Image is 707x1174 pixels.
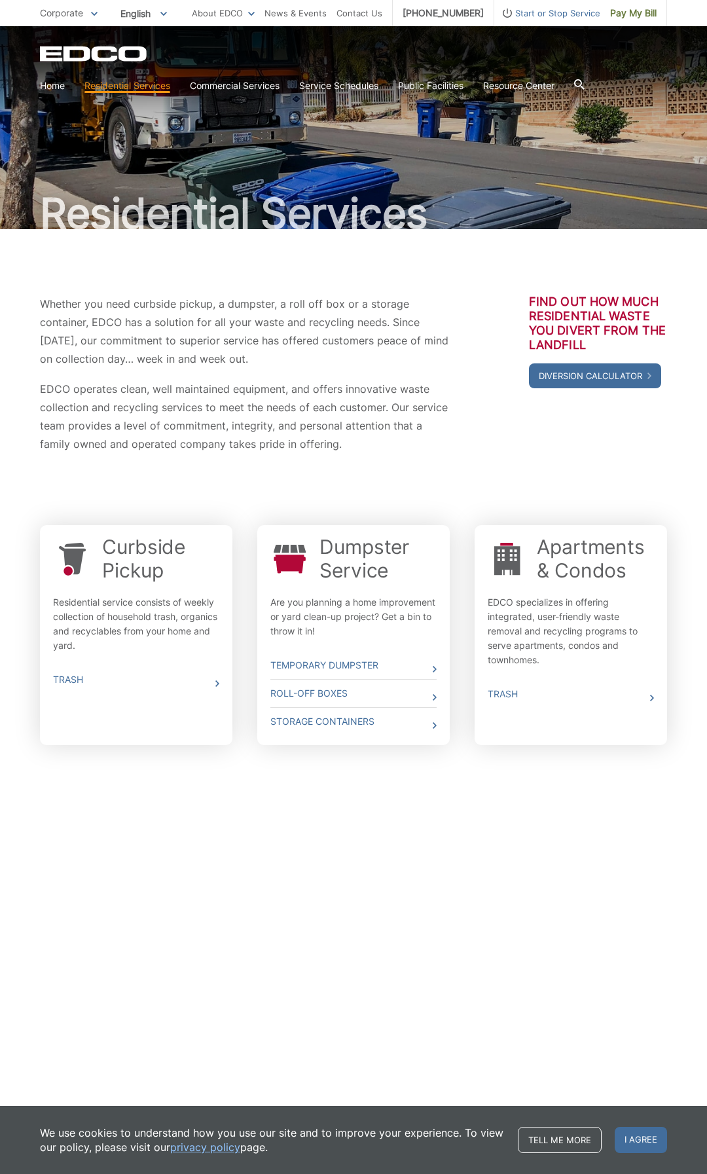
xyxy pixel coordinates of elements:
[170,1140,240,1154] a: privacy policy
[319,535,437,582] a: Dumpster Service
[111,3,177,24] span: English
[270,680,437,707] a: Roll-Off Boxes
[270,651,437,679] a: Temporary Dumpster
[488,595,654,667] p: EDCO specializes in offering integrated, user-friendly waste removal and recycling programs to se...
[40,295,450,368] p: Whether you need curbside pickup, a dumpster, a roll off box or a storage container, EDCO has a s...
[398,79,463,93] a: Public Facilities
[529,295,667,352] h3: Find out how much residential waste you divert from the landfill
[299,79,378,93] a: Service Schedules
[40,7,83,18] span: Corporate
[270,595,437,638] p: Are you planning a home improvement or yard clean-up project? Get a bin to throw it in!
[102,535,219,582] a: Curbside Pickup
[518,1127,602,1153] a: Tell me more
[529,363,661,388] a: Diversion Calculator
[53,595,219,653] p: Residential service consists of weekly collection of household trash, organics and recyclables fr...
[615,1127,667,1153] span: I agree
[40,1126,505,1154] p: We use cookies to understand how you use our site and to improve your experience. To view our pol...
[40,79,65,93] a: Home
[264,6,327,20] a: News & Events
[192,6,255,20] a: About EDCO
[488,680,654,708] a: Trash
[483,79,554,93] a: Resource Center
[537,535,654,582] a: Apartments & Condos
[53,666,219,693] a: Trash
[84,79,170,93] a: Residential Services
[40,193,667,234] h1: Residential Services
[336,6,382,20] a: Contact Us
[40,46,149,62] a: EDCD logo. Return to the homepage.
[40,380,450,453] p: EDCO operates clean, well maintained equipment, and offers innovative waste collection and recycl...
[190,79,280,93] a: Commercial Services
[270,708,437,735] a: Storage Containers
[610,6,657,20] span: Pay My Bill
